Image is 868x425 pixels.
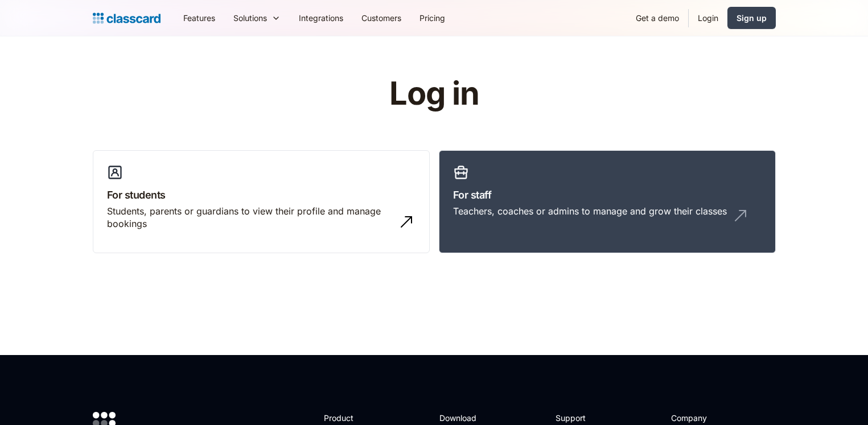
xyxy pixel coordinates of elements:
a: home [93,10,161,26]
div: Sign up [737,12,767,24]
a: Login [689,5,727,31]
h1: Log in [253,76,615,112]
h3: For students [107,187,416,203]
a: Features [174,5,224,31]
a: For studentsStudents, parents or guardians to view their profile and manage bookings [93,150,430,254]
div: Solutions [233,12,267,24]
a: Customers [352,5,410,31]
a: For staffTeachers, coaches or admins to manage and grow their classes [439,150,776,254]
div: Teachers, coaches or admins to manage and grow their classes [453,205,727,217]
a: Integrations [290,5,352,31]
div: Solutions [224,5,290,31]
h2: Support [556,412,602,424]
h2: Company [671,412,747,424]
h3: For staff [453,187,762,203]
h2: Download [439,412,486,424]
a: Sign up [727,7,776,29]
a: Get a demo [627,5,688,31]
a: Pricing [410,5,454,31]
div: Students, parents or guardians to view their profile and manage bookings [107,205,393,230]
h2: Product [324,412,385,424]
